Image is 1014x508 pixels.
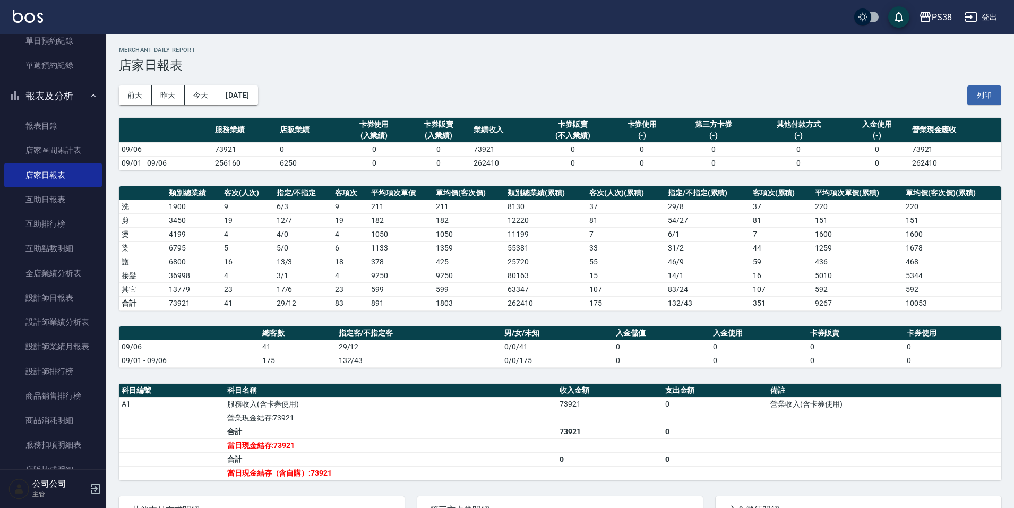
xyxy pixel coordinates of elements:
a: 商品消耗明細 [4,408,102,433]
td: 31 / 2 [665,241,750,255]
td: 0 [406,142,471,156]
th: 業績收入 [471,118,536,143]
td: 0 [277,142,342,156]
td: 73921 [557,397,663,411]
td: 5010 [812,269,904,282]
td: 13 / 3 [274,255,333,269]
td: 營業現金結存:73921 [225,411,557,425]
button: 昨天 [152,85,185,105]
td: 1259 [812,241,904,255]
td: 0 [904,354,1001,367]
img: Logo [13,10,43,23]
td: 0 [536,156,610,170]
td: 0 [342,142,407,156]
td: 0 [807,354,905,367]
div: (-) [677,130,750,141]
td: 29/12 [336,340,502,354]
td: 0 [674,156,752,170]
td: 4199 [166,227,221,241]
td: 09/01 - 09/06 [119,354,260,367]
th: 卡券販賣 [807,326,905,340]
td: 351 [750,296,812,310]
td: 0 [663,397,768,411]
td: 合計 [119,296,166,310]
td: 6800 [166,255,221,269]
td: 09/06 [119,340,260,354]
td: 0 [807,340,905,354]
td: 17 / 6 [274,282,333,296]
th: 男/女/未知 [502,326,613,340]
table: a dense table [119,326,1001,368]
td: 3 / 1 [274,269,333,282]
td: 0 [753,156,845,170]
td: 36998 [166,269,221,282]
div: 卡券販賣 [538,119,607,130]
td: 33 [587,241,665,255]
td: 1900 [166,200,221,213]
th: 客次(人次)(累積) [587,186,665,200]
table: a dense table [119,118,1001,170]
td: A1 [119,397,225,411]
a: 報表目錄 [4,114,102,138]
td: 1050 [433,227,505,241]
td: 41 [260,340,336,354]
button: [DATE] [217,85,257,105]
td: 5 [221,241,274,255]
td: 0 [610,156,675,170]
td: 09/01 - 09/06 [119,156,212,170]
td: 3450 [166,213,221,227]
td: 262410 [471,156,536,170]
a: 互助排行榜 [4,212,102,236]
td: 25720 [505,255,586,269]
th: 指定/不指定(累積) [665,186,750,200]
td: 1359 [433,241,505,255]
div: 卡券使用 [345,119,404,130]
td: 0 [663,452,768,466]
td: 37 [750,200,812,213]
td: 0 [557,452,663,466]
td: 55381 [505,241,586,255]
div: (入業績) [345,130,404,141]
td: 0 [753,142,845,156]
a: 單日預約紀錄 [4,29,102,53]
td: 14 / 1 [665,269,750,282]
td: 175 [260,354,336,367]
td: 29/12 [274,296,333,310]
th: 指定客/不指定客 [336,326,502,340]
td: 4 [221,227,274,241]
th: 入金使用 [710,326,807,340]
button: 報表及分析 [4,82,102,110]
td: 其它 [119,282,166,296]
div: (-) [613,130,672,141]
a: 店家日報表 [4,163,102,187]
td: 262410 [909,156,1001,170]
td: 0 [710,340,807,354]
td: 182 [433,213,505,227]
td: 592 [903,282,1001,296]
td: 10053 [903,296,1001,310]
td: 13779 [166,282,221,296]
td: 6795 [166,241,221,255]
td: 0 [613,354,710,367]
td: 175 [587,296,665,310]
td: 182 [368,213,433,227]
a: 服務扣項明細表 [4,433,102,457]
th: 類別總業績 [166,186,221,200]
td: 73921 [166,296,221,310]
td: 18 [332,255,368,269]
td: 接髮 [119,269,166,282]
td: 9 [221,200,274,213]
td: 44 [750,241,812,255]
td: 當日現金結存:73921 [225,438,557,452]
td: 6 / 1 [665,227,750,241]
td: 468 [903,255,1001,269]
td: 599 [433,282,505,296]
th: 單均價(客次價) [433,186,505,200]
td: 73921 [212,142,277,156]
button: 今天 [185,85,218,105]
td: 7 [750,227,812,241]
td: 23 [221,282,274,296]
td: 1678 [903,241,1001,255]
th: 收入金額 [557,384,663,398]
td: 0 [845,156,909,170]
